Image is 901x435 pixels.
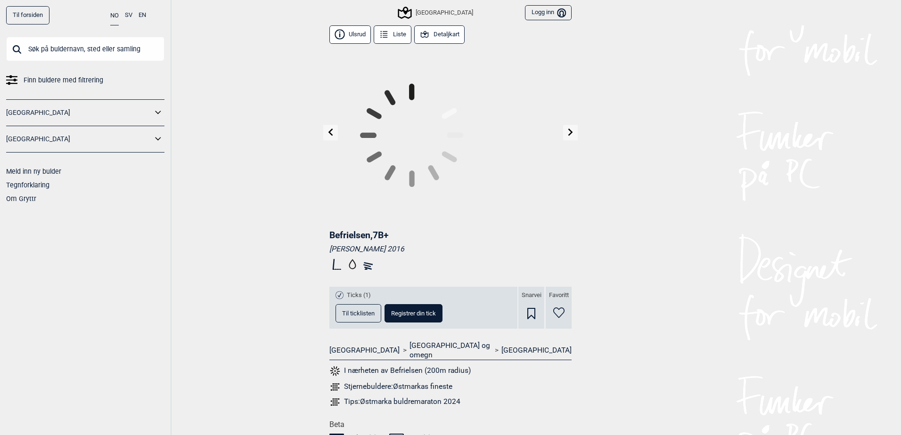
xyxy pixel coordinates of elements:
[336,304,381,322] button: Til ticklisten
[24,73,103,87] span: Finn buldere med filtrering
[110,6,119,25] button: NO
[329,244,572,254] div: [PERSON_NAME] 2016
[329,346,400,355] a: [GEOGRAPHIC_DATA]
[6,37,164,61] input: Søk på buldernavn, sted eller samling
[6,6,49,24] a: Til forsiden
[329,230,389,241] span: Befrielsen , 7B+
[6,106,152,120] a: [GEOGRAPHIC_DATA]
[6,181,49,189] a: Tegnforklaring
[414,25,465,44] button: Detaljkart
[329,25,371,44] button: Ulsrud
[347,291,371,299] span: Ticks (1)
[374,25,411,44] button: Liste
[549,291,569,299] span: Favoritt
[6,73,164,87] a: Finn buldere med filtrering
[344,382,452,391] div: Stjernebuldere: Østmarkas fineste
[329,365,471,377] button: I nærheten av Befrielsen (200m radius)
[344,397,460,406] div: Tips: Østmarka buldremaraton 2024
[125,6,132,24] button: SV
[139,6,146,24] button: EN
[385,304,442,322] button: Registrer din tick
[329,396,572,408] a: Tips:Østmarka buldremaraton 2024
[329,341,572,360] nav: > >
[518,287,544,329] div: Snarvei
[525,5,572,21] button: Logg inn
[399,7,473,18] div: [GEOGRAPHIC_DATA]
[391,310,436,316] span: Registrer din tick
[329,381,572,393] a: Stjernebuldere:Østmarkas fineste
[6,195,36,202] a: Om Gryttr
[410,341,491,360] a: [GEOGRAPHIC_DATA] og omegn
[342,310,375,316] span: Til ticklisten
[6,168,61,175] a: Meld inn ny bulder
[6,132,152,146] a: [GEOGRAPHIC_DATA]
[501,346,572,355] a: [GEOGRAPHIC_DATA]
